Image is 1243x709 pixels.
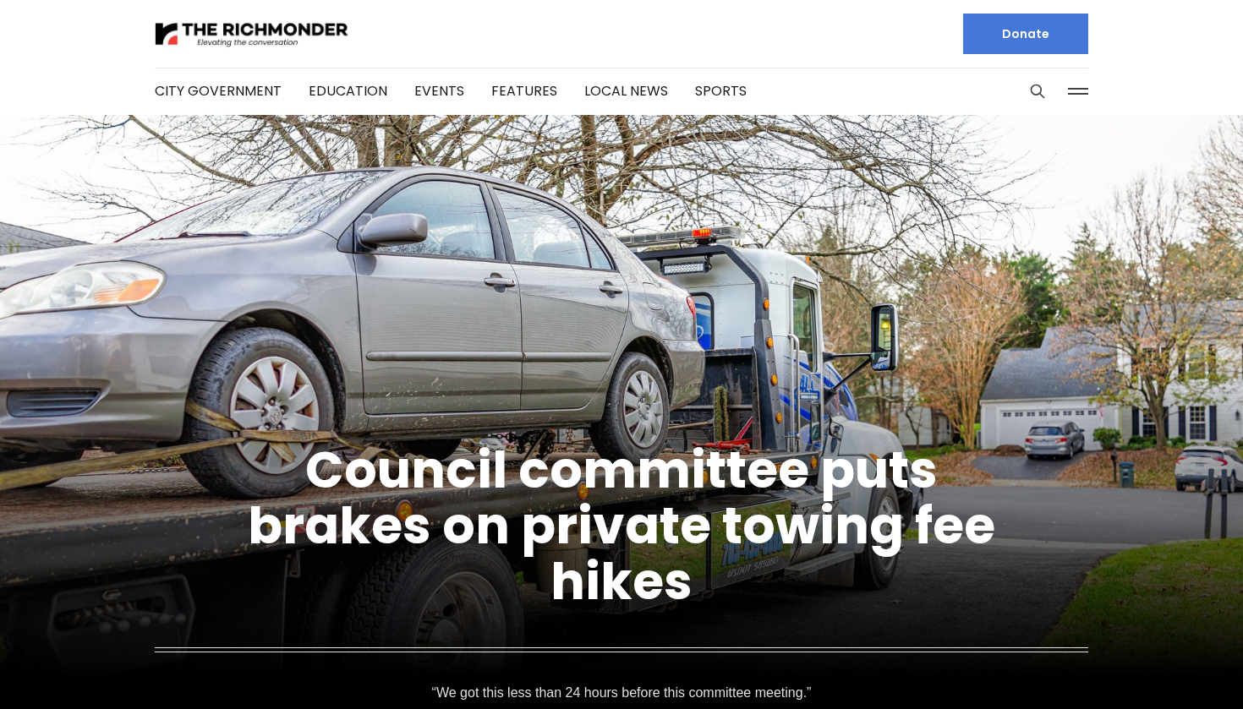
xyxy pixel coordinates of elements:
a: Events [414,81,464,101]
a: City Government [155,81,282,101]
a: Features [491,81,557,101]
p: “We got this less than 24 hours before this committee meeting.” [432,681,812,705]
a: Donate [963,14,1088,54]
iframe: portal-trigger [1099,626,1243,709]
a: Council committee puts brakes on private towing fee hikes [248,434,995,617]
a: Sports [695,81,747,101]
img: The Richmonder [155,19,349,49]
button: Search this site [1025,79,1050,104]
a: Local News [584,81,668,101]
a: Education [309,81,387,101]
